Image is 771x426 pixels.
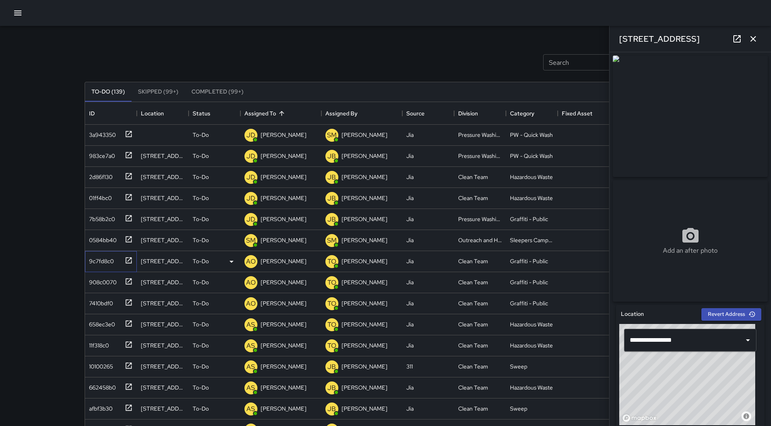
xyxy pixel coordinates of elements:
p: [PERSON_NAME] [342,194,387,202]
div: Pressure Washing [458,152,502,160]
div: Outreach and Hospitality [458,236,502,244]
div: Jia [406,152,414,160]
div: Clean Team [458,405,488,413]
div: 908c0070 [86,275,117,286]
p: JB [327,362,336,372]
div: 95 Hayes Street [141,152,185,160]
div: Jia [406,131,414,139]
p: To-Do [193,320,209,328]
p: [PERSON_NAME] [261,173,306,181]
p: [PERSON_NAME] [261,215,306,223]
div: Status [193,102,210,125]
div: 270 Hayes Street [141,362,185,371]
div: Division [458,102,478,125]
div: 25 Van Ness Avenue [141,341,185,349]
div: Graffiti - Public [510,215,548,223]
p: JB [327,404,336,414]
p: [PERSON_NAME] [342,173,387,181]
div: 0584bb40 [86,233,117,244]
p: AS [246,362,255,372]
p: [PERSON_NAME] [342,257,387,265]
p: TO [327,320,336,330]
p: [PERSON_NAME] [261,152,306,160]
p: JD [246,173,255,182]
div: Clean Team [458,257,488,265]
p: AS [246,341,255,351]
p: [PERSON_NAME] [342,405,387,413]
div: 7b58b2c0 [86,212,115,223]
p: [PERSON_NAME] [261,278,306,286]
button: To-Do (139) [85,82,132,102]
p: TO [327,257,336,266]
p: To-Do [193,383,209,392]
div: Pressure Washing [458,131,502,139]
div: Jia [406,278,414,286]
p: JB [327,383,336,393]
p: [PERSON_NAME] [342,341,387,349]
div: Jia [406,383,414,392]
div: Fixed Asset [562,102,593,125]
div: Sweep [510,362,527,371]
div: Hazardous Waste [510,383,553,392]
p: To-Do [193,152,209,160]
p: JD [246,130,255,140]
div: 662458b0 [86,380,116,392]
p: [PERSON_NAME] [261,257,306,265]
p: JB [327,173,336,182]
p: TO [327,299,336,309]
div: 311 [406,362,413,371]
div: Jia [406,236,414,244]
div: Hazardous Waste [510,341,553,349]
div: Division [454,102,506,125]
div: Pressure Washing [458,215,502,223]
div: Graffiti - Public [510,278,548,286]
div: 50 Hickory Street [141,299,185,307]
p: To-Do [193,131,209,139]
p: TO [327,341,336,351]
div: Assigned By [321,102,402,125]
p: JB [327,151,336,161]
div: Graffiti - Public [510,299,548,307]
p: [PERSON_NAME] [342,320,387,328]
p: To-Do [193,299,209,307]
div: Assigned By [325,102,357,125]
div: Clean Team [458,194,488,202]
p: [PERSON_NAME] [261,236,306,244]
p: AS [246,404,255,414]
p: AO [246,257,256,266]
p: AO [246,299,256,309]
div: Location [141,102,164,125]
div: PW - Quick Wash [510,152,553,160]
p: [PERSON_NAME] [261,362,306,371]
div: 66 Grove Street [141,173,185,181]
p: SM [246,236,256,245]
div: 11f318c0 [86,338,109,349]
div: ID [89,102,95,125]
div: Graffiti - Public [510,257,548,265]
div: Assigned To [240,102,321,125]
div: Jia [406,405,414,413]
div: 275 Hayes Street [141,405,185,413]
div: Jia [406,299,414,307]
div: 1408 Market Street [141,215,185,223]
div: Clean Team [458,173,488,181]
p: AO [246,278,256,288]
div: Hazardous Waste [510,194,553,202]
p: TO [327,278,336,288]
p: To-Do [193,405,209,413]
div: ID [85,102,137,125]
div: PW - Quick Wash [510,131,553,139]
div: Hazardous Waste [510,173,553,181]
p: [PERSON_NAME] [261,299,306,307]
p: JD [246,194,255,203]
div: Sweep [510,405,527,413]
p: To-Do [193,215,209,223]
div: 99 Grove Street [141,194,185,202]
button: Skipped (99+) [132,82,185,102]
div: Clean Team [458,383,488,392]
p: To-Do [193,173,209,181]
p: [PERSON_NAME] [261,320,306,328]
p: SM [327,236,337,245]
p: To-Do [193,362,209,371]
div: Source [406,102,425,125]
